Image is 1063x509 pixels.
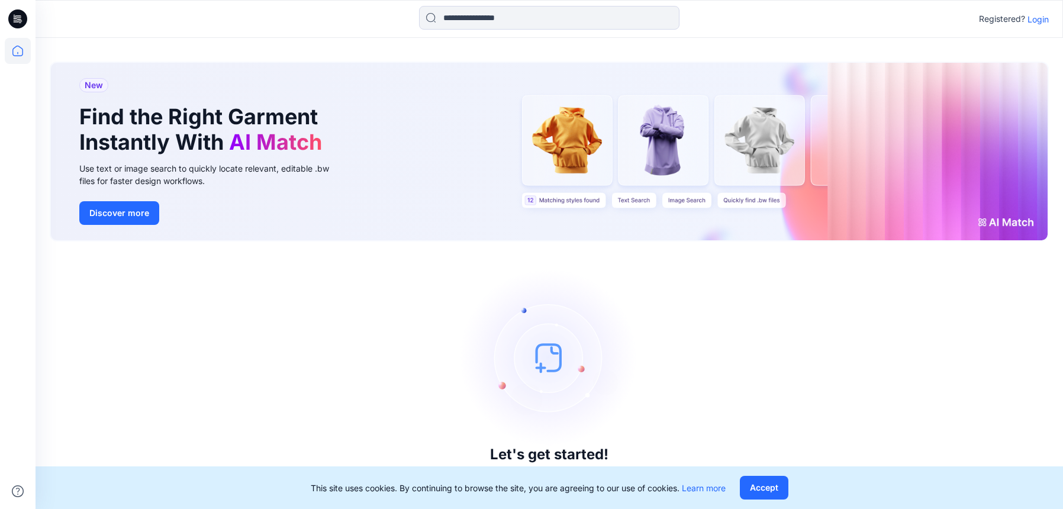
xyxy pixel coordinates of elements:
p: Login [1027,13,1049,25]
span: New [85,78,103,92]
h1: Find the Right Garment Instantly With [79,104,328,155]
span: AI Match [229,129,322,155]
p: Registered? [979,12,1025,26]
button: Accept [740,476,788,500]
h3: Let's get started! [490,446,608,463]
p: This site uses cookies. By continuing to browse the site, you are agreeing to our use of cookies. [311,482,726,494]
div: Use text or image search to quickly locate relevant, editable .bw files for faster design workflows. [79,162,346,187]
button: Discover more [79,201,159,225]
a: Learn more [682,483,726,493]
img: empty-state-image.svg [460,269,638,446]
